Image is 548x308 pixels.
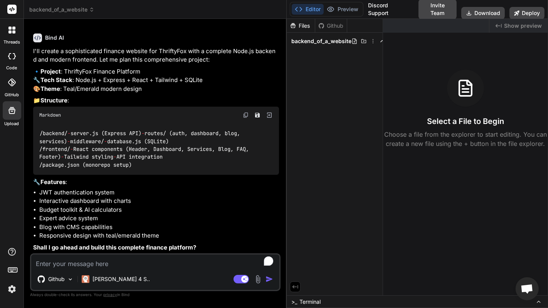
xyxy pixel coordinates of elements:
[39,214,279,223] li: Expert advice system
[39,197,279,206] li: Interactive dashboard with charts
[92,275,150,283] p: [PERSON_NAME] 4 S..
[67,276,74,283] img: Pick Models
[291,298,297,306] span: >_
[113,154,116,161] span: -
[504,22,542,30] span: Show preview
[39,231,279,240] li: Responsive design with teal/emerald theme
[5,92,19,98] label: GitHub
[509,7,545,19] button: Deploy
[299,298,321,306] span: Terminal
[516,277,539,300] div: Open chat
[67,130,71,137] span: -
[383,130,548,148] p: Choose a file from the explorer to start editing. You can create a new file using the + button in...
[292,4,324,15] button: Editor
[31,254,279,268] textarea: To enrich screen reader interactions, please activate Accessibility in Grammarly extension settings
[103,292,117,297] span: privacy
[5,121,19,127] label: Upload
[39,206,279,214] li: Budget toolkit & AI calculators
[7,65,17,71] label: code
[40,178,66,186] strong: Features
[104,138,107,145] span: -
[39,129,252,169] code: /backend/ server.js (Express API) routes/ (auth, dashboard, blog, services) middleware/ database....
[61,154,64,161] span: -
[39,223,279,232] li: Blog with CMS capabilities
[33,96,279,105] p: 📁 :
[427,116,504,127] h3: Select a File to Begin
[67,138,70,145] span: -
[324,4,361,15] button: Preview
[5,283,18,296] img: settings
[266,275,273,283] img: icon
[287,22,315,30] div: Files
[70,146,73,152] span: -
[3,39,20,45] label: threads
[243,112,249,118] img: copy
[252,110,263,121] button: Save file
[33,244,196,251] strong: Shall I go ahead and build this complete finance platform?
[254,275,262,284] img: attachment
[45,34,64,42] h6: Bind AI
[40,85,60,92] strong: Theme
[30,291,281,298] p: Always double-check its answers. Your in Bind
[291,37,351,45] span: backend_of_a_website
[33,47,279,64] p: I'll create a sophisticated finance website for ThriftyFox with a complete Node.js backend and mo...
[82,275,89,283] img: Claude 4 Sonnet
[39,188,279,197] li: JWT authentication system
[461,7,505,19] button: Download
[40,97,67,104] strong: Structure
[48,275,65,283] p: Github
[266,112,273,119] img: Open in Browser
[315,22,347,30] div: Github
[29,6,94,13] span: backend_of_a_website
[40,68,61,75] strong: Project
[39,112,61,118] span: Markdown
[40,76,72,84] strong: Tech Stack
[141,130,145,137] span: -
[33,67,279,94] p: 🔹 : ThriftyFox Finance Platform 🔧 : Node.js + Express + React + Tailwind + SQLite 🎨 : Teal/Emeral...
[33,178,279,187] p: 🔧 :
